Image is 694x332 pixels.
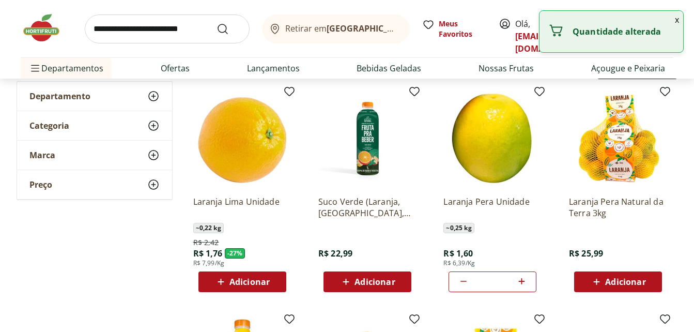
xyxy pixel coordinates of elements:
span: ~ 0,25 kg [443,223,474,233]
a: Laranja Pera Natural da Terra 3kg [569,196,667,219]
button: Departamento [17,82,172,111]
span: R$ 22,99 [318,248,352,259]
span: Retirar em [285,24,399,33]
a: Açougue e Peixaria [591,62,665,74]
img: Laranja Lima Unidade [193,89,291,188]
span: Categoria [29,120,69,131]
button: Retirar em[GEOGRAPHIC_DATA]/[GEOGRAPHIC_DATA] [262,14,410,43]
a: Meus Favoritos [422,19,486,39]
button: Adicionar [198,271,286,292]
a: Suco Verde (Laranja, [GEOGRAPHIC_DATA], Couve, Maça e Gengibre) 1L [318,196,417,219]
span: Adicionar [354,278,395,286]
a: Nossas Frutas [479,62,534,74]
span: Adicionar [605,278,645,286]
span: Departamento [29,91,90,101]
button: Preço [17,170,172,199]
img: Hortifruti [21,12,72,43]
a: Ofertas [161,62,190,74]
span: R$ 1,60 [443,248,473,259]
a: Lançamentos [247,62,300,74]
button: Marca [17,141,172,170]
img: Suco Verde (Laranja, Hortelã, Couve, Maça e Gengibre) 1L [318,89,417,188]
button: Adicionar [323,271,411,292]
span: Departamentos [29,56,103,81]
span: R$ 25,99 [569,248,603,259]
span: - 27 % [225,248,245,259]
span: R$ 2,42 [193,237,219,248]
input: search [85,14,250,43]
span: Marca [29,150,55,160]
a: Laranja Pera Unidade [443,196,542,219]
span: R$ 6,39/Kg [443,259,475,267]
button: Adicionar [574,271,662,292]
span: Meus Favoritos [439,19,486,39]
button: Fechar notificação [671,11,683,28]
img: Laranja Pera Unidade [443,89,542,188]
button: Submit Search [217,23,241,35]
a: Bebidas Geladas [357,62,421,74]
span: Olá, [515,18,561,55]
img: Laranja Pera Natural da Terra 3kg [569,89,667,188]
button: Menu [29,56,41,81]
button: Categoria [17,111,172,140]
span: Adicionar [229,278,270,286]
span: R$ 1,76 [193,248,223,259]
span: R$ 7,99/Kg [193,259,225,267]
a: Laranja Lima Unidade [193,196,291,219]
span: ~ 0,22 kg [193,223,224,233]
b: [GEOGRAPHIC_DATA]/[GEOGRAPHIC_DATA] [327,23,501,34]
a: [EMAIL_ADDRESS][DOMAIN_NAME] [515,31,587,54]
span: Preço [29,179,52,190]
p: Quantidade alterada [573,26,675,37]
